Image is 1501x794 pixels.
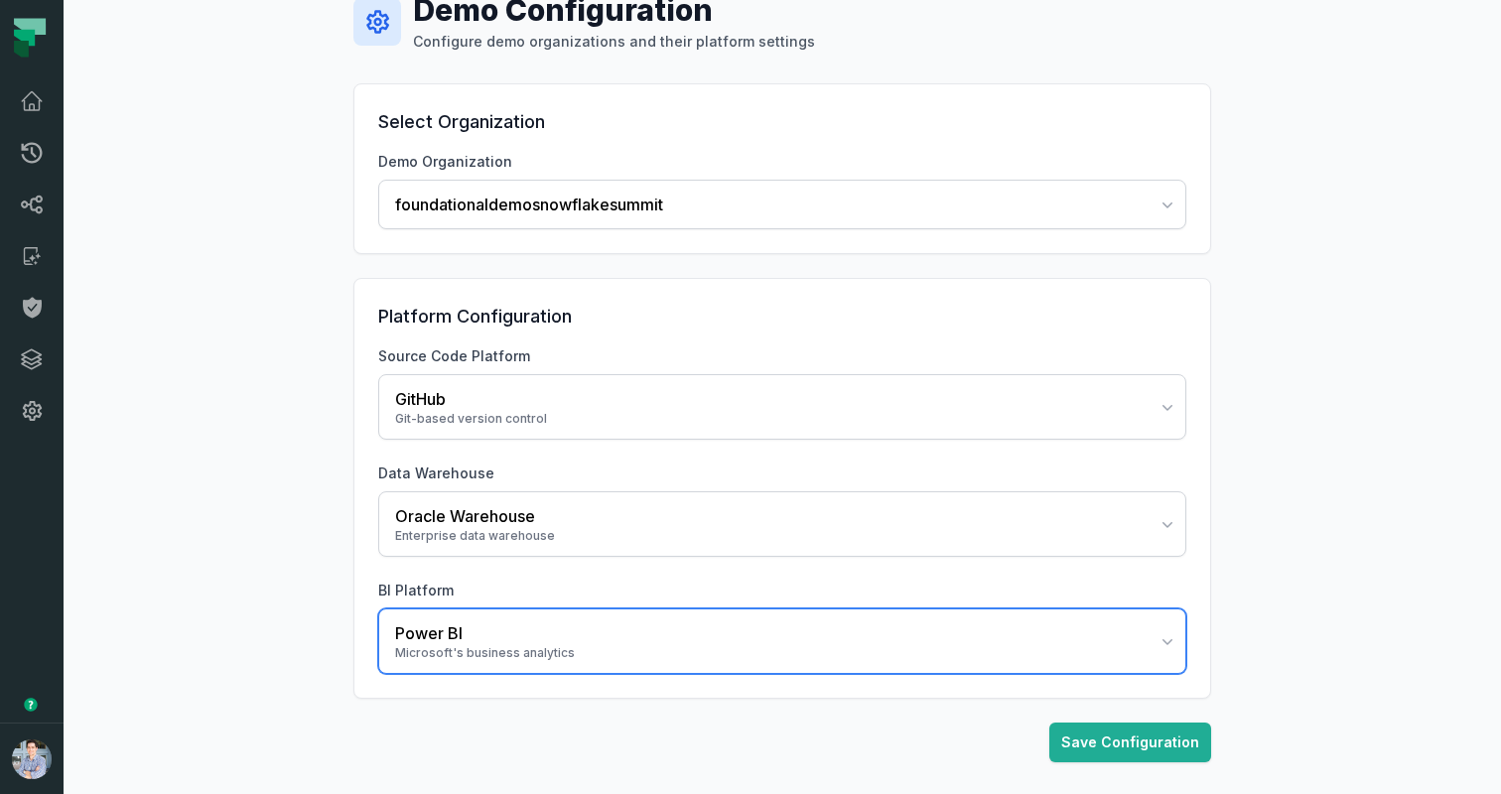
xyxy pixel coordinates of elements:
[413,32,815,52] p: Configure demo organizations and their platform settings
[378,108,1186,136] h2: Select Organization
[378,581,1186,600] label: BI Platform
[395,621,1146,645] div: Power BI
[378,346,1186,366] label: Source Code Platform
[395,387,1146,411] div: GitHub
[395,528,1146,544] div: Enterprise data warehouse
[395,411,1146,427] div: Git-based version control
[378,608,1186,674] button: Power BIMicrosoft's business analytics
[12,739,52,779] img: avatar of Alon Nafta
[378,491,1186,557] button: Oracle WarehouseEnterprise data warehouse
[395,504,1146,528] div: Oracle Warehouse
[395,193,1146,216] span: foundationaldemosnowflakesummit
[378,152,1186,172] label: Demo Organization
[378,463,1186,483] label: Data Warehouse
[395,645,1146,661] div: Microsoft's business analytics
[378,303,1186,331] h3: Platform Configuration
[378,180,1186,229] button: foundationaldemosnowflakesummit
[22,696,40,714] div: Tooltip anchor
[1049,723,1211,762] button: Save Configuration
[378,374,1186,440] button: GitHubGit-based version control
